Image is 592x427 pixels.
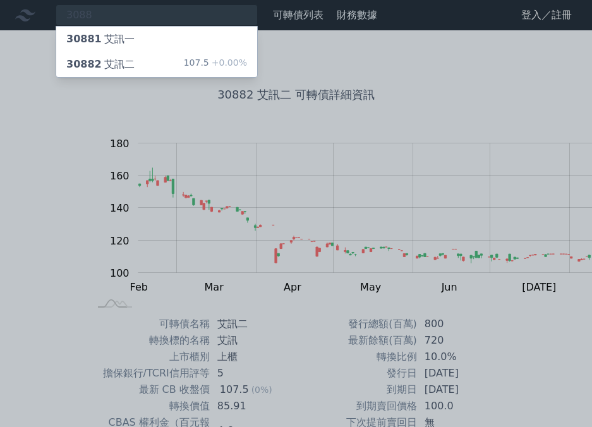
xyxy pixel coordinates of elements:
div: 艾訊二 [66,57,135,72]
a: 30881艾訊一 [56,27,257,52]
span: 30881 [66,33,102,45]
div: 107.5 [184,57,247,72]
a: 30882艾訊二 107.5+0.00% [56,52,257,77]
span: +0.00% [209,57,247,68]
div: 艾訊一 [66,32,135,47]
span: 30882 [66,58,102,70]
